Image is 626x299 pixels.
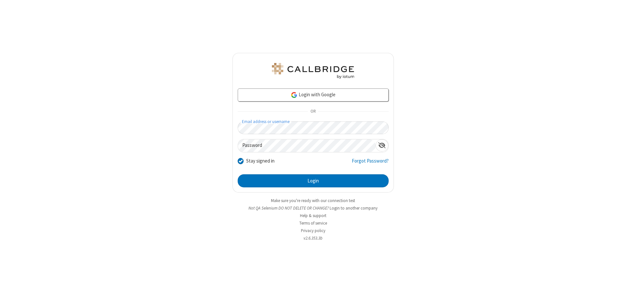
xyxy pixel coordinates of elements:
img: QA Selenium DO NOT DELETE OR CHANGE [271,63,355,79]
img: google-icon.png [291,91,298,99]
a: Forgot Password? [352,157,389,170]
button: Login [238,174,389,187]
button: Login to another company [330,205,378,211]
a: Privacy policy [301,228,325,233]
li: Not QA Selenium DO NOT DELETE OR CHANGE? [232,205,394,211]
input: Password [238,139,376,152]
a: Login with Google [238,88,389,102]
input: Email address or username [238,121,389,134]
li: v2.6.353.3b [232,235,394,241]
a: Make sure you're ready with our connection test [271,198,355,203]
a: Terms of service [299,220,327,226]
a: Help & support [300,213,326,218]
label: Stay signed in [246,157,275,165]
span: OR [308,107,318,116]
div: Show password [376,139,388,151]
